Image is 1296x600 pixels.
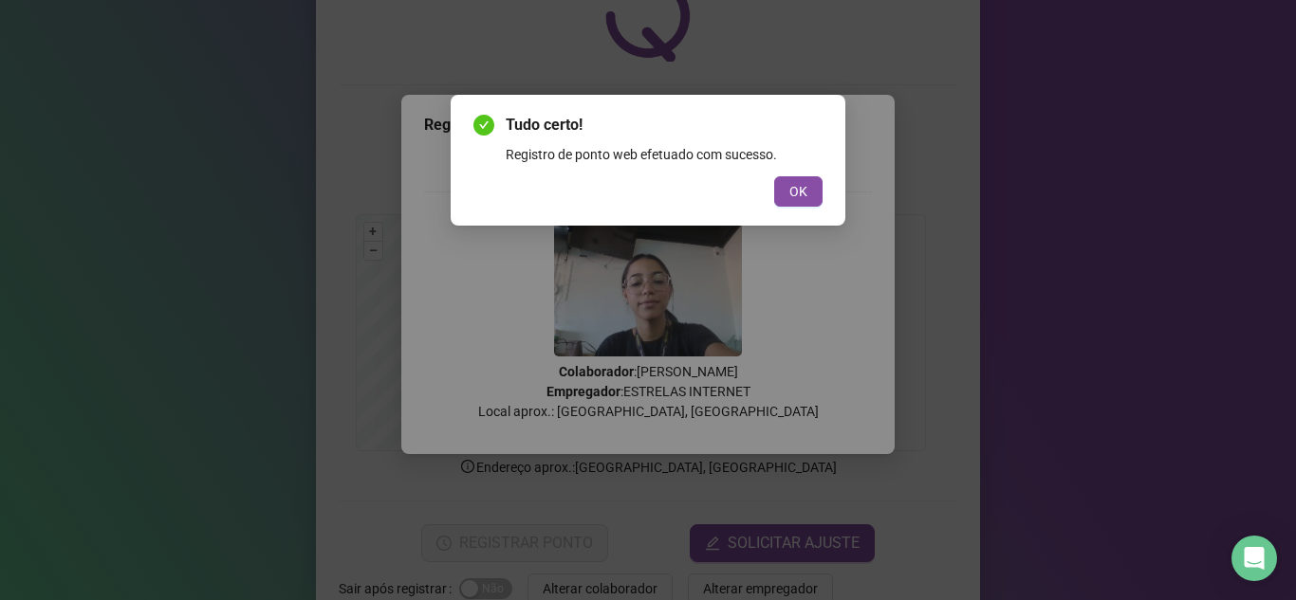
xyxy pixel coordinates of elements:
[506,114,823,136] span: Tudo certo!
[473,115,494,136] span: check-circle
[1231,536,1277,581] div: Open Intercom Messenger
[774,176,823,207] button: OK
[789,181,807,202] span: OK
[506,144,823,165] div: Registro de ponto web efetuado com sucesso.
